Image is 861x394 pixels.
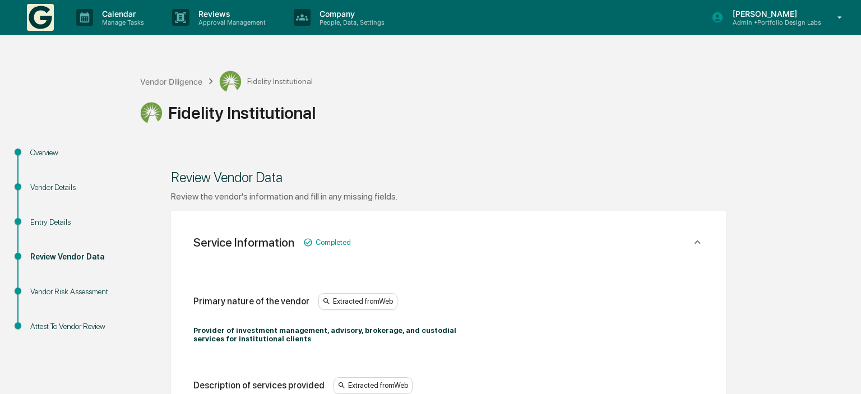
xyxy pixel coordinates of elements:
[193,326,456,343] strong: Provider of investment management, advisory, brokerage, and custodial services for institutional ...
[30,251,122,263] div: Review Vendor Data
[189,9,271,18] p: Reviews
[171,169,726,186] div: Review Vendor Data
[311,9,390,18] p: Company
[30,321,122,332] div: Attest To Vendor Review
[724,9,821,18] p: [PERSON_NAME]
[140,101,855,124] div: Fidelity Institutional
[30,216,122,228] div: Entry Details
[171,191,726,202] div: Review the vendor's information and fill in any missing fields.
[140,101,163,124] img: Vendor Logo
[193,380,325,391] div: Description of services provided
[825,357,855,387] iframe: Open customer support
[189,18,271,26] p: Approval Management
[93,18,150,26] p: Manage Tasks
[27,4,54,31] img: logo
[311,18,390,26] p: People, Data, Settings
[219,70,313,92] div: Fidelity Institutional
[219,70,242,92] img: Vendor Logo
[140,77,202,86] div: Vendor Diligence
[184,224,712,261] div: Service InformationCompleted
[30,147,122,159] div: Overview
[93,9,150,18] p: Calendar
[30,286,122,298] div: Vendor Risk Assessment
[193,296,309,307] div: Primary nature of the vendor
[193,235,294,249] div: Service Information
[316,238,351,247] span: Completed
[724,18,821,26] p: Admin • Portfolio Design Labs
[30,182,122,193] div: Vendor Details
[193,326,474,343] p: .
[318,293,397,310] div: Extracted from Web
[334,377,413,394] div: Extracted from Web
